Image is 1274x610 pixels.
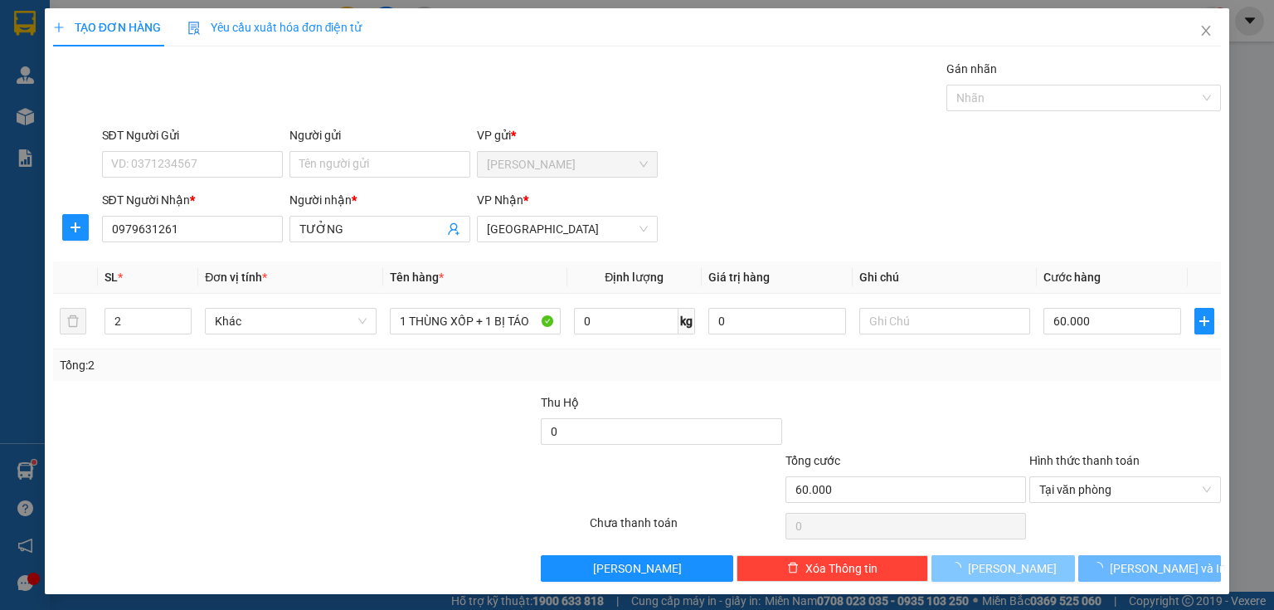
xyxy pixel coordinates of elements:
span: Cước hàng [1043,271,1101,284]
span: Thu Hộ [541,396,579,409]
span: delete [787,562,799,575]
span: Định lượng [605,271,664,284]
div: SĐT Người Gửi [102,126,283,144]
span: loading [950,562,968,573]
span: Xóa Thông tin [805,559,878,578]
span: plus [63,221,88,234]
input: VD: Bàn, Ghế [390,308,561,334]
span: Sài Gòn [487,217,648,242]
button: [PERSON_NAME] và In [1078,555,1222,582]
span: SL [105,271,118,284]
div: VP gửi [477,126,658,144]
span: plus [53,22,65,33]
span: [PERSON_NAME] và In [1110,559,1226,578]
div: Tổng: 2 [60,356,493,374]
label: Hình thức thanh toán [1029,454,1140,467]
input: Ghi Chú [859,308,1030,334]
span: Yêu cầu xuất hóa đơn điện tử [187,21,362,34]
button: deleteXóa Thông tin [737,555,928,582]
span: kg [678,308,695,334]
button: [PERSON_NAME] [931,555,1075,582]
span: TẠO ĐƠN HÀNG [53,21,161,34]
span: [PERSON_NAME] [968,559,1057,578]
input: 0 [708,308,846,334]
label: Gán nhãn [946,62,997,76]
button: delete [60,308,86,334]
span: Khác [215,309,366,334]
button: [PERSON_NAME] [541,555,732,582]
div: Người nhận [289,191,470,209]
th: Ghi chú [853,261,1037,294]
button: plus [62,214,89,241]
button: plus [1194,308,1214,334]
img: icon [187,22,201,35]
span: [PERSON_NAME] [593,559,682,578]
button: Close [1183,8,1229,55]
span: user-add [447,222,460,236]
div: Người gửi [289,126,470,144]
span: Đơn vị tính [205,271,267,284]
span: loading [1092,562,1110,573]
span: Tổng cước [785,454,840,467]
span: Giá trị hàng [708,271,770,284]
span: Tại văn phòng [1039,477,1211,502]
span: Phan Rang [487,152,648,177]
span: Tên hàng [390,271,444,284]
span: close [1199,24,1213,37]
span: VP Nhận [477,193,523,207]
div: Chưa thanh toán [588,514,783,543]
span: plus [1195,315,1213,328]
div: SĐT Người Nhận [102,191,283,209]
